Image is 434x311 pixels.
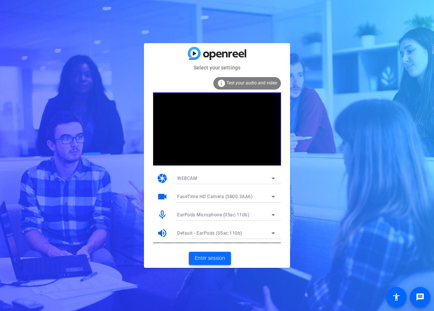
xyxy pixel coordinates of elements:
span: WEBCAM [177,176,197,181]
mat-icon: camera [157,173,168,184]
mat-icon: accessibility [392,293,401,301]
mat-icon: mic_none [157,209,168,220]
span: Default - EarPods (05ac:110b) [177,231,242,236]
span: EarPods Microphone (05ac:110b) [177,212,249,217]
mat-icon: info [217,79,226,88]
mat-card-subtitle: Select your settings [144,64,290,72]
mat-icon: volume_up [157,228,168,239]
span: Test your audio and video [226,80,277,86]
button: Enter session [189,252,231,265]
img: blue-gradient.svg [188,47,246,60]
span: Enter session [195,254,225,262]
span: FaceTime HD Camera (5B00:3AA6) [177,194,252,199]
mat-icon: message [416,293,425,301]
mat-icon: videocam [157,191,168,202]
